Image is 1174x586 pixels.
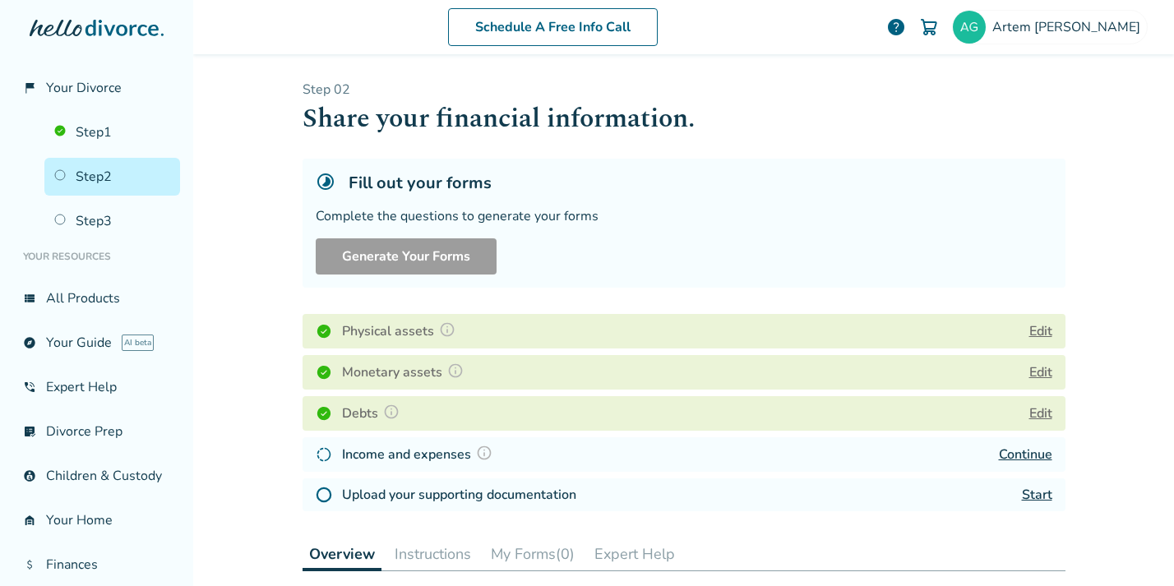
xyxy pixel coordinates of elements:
button: Generate Your Forms [316,238,497,275]
img: Completed [316,364,332,381]
img: Question Mark [447,362,464,379]
h4: Monetary assets [342,362,469,383]
a: account_childChildren & Custody [13,457,180,495]
a: help [886,17,906,37]
img: Completed [316,405,332,422]
a: attach_moneyFinances [13,546,180,584]
a: flag_2Your Divorce [13,69,180,107]
a: Continue [999,445,1052,464]
img: Question Mark [439,321,455,338]
p: Step 0 2 [303,81,1065,99]
li: Your Resources [13,240,180,273]
span: phone_in_talk [23,381,36,394]
button: Edit [1029,362,1052,382]
a: Step3 [44,202,180,240]
h5: Fill out your forms [349,172,492,194]
a: list_alt_checkDivorce Prep [13,413,180,450]
img: Question Mark [476,445,492,461]
span: garage_home [23,514,36,527]
iframe: Chat Widget [1092,507,1174,586]
span: Artem [PERSON_NAME] [992,18,1147,36]
a: view_listAll Products [13,279,180,317]
h4: Upload your supporting documentation [342,485,576,505]
a: Step1 [44,113,180,151]
a: Start [1022,486,1052,504]
h4: Debts [342,403,404,424]
span: Your Divorce [46,79,122,97]
h1: Share your financial information. [303,99,1065,139]
div: Complete the questions to generate your forms [316,207,1052,225]
button: Edit [1029,321,1052,341]
h4: Income and expenses [342,444,497,465]
button: Edit [1029,404,1052,423]
a: Step2 [44,158,180,196]
img: Question Mark [383,404,400,420]
div: Виджет чата [1092,507,1174,586]
button: Expert Help [588,538,682,570]
span: list_alt_check [23,425,36,438]
span: AI beta [122,335,154,351]
button: My Forms(0) [484,538,581,570]
h4: Physical assets [342,321,460,342]
img: Completed [316,323,332,339]
span: explore [23,336,36,349]
a: phone_in_talkExpert Help [13,368,180,406]
img: artygoldman@wonderfamily.com [953,11,986,44]
span: attach_money [23,558,36,571]
a: exploreYour GuideAI beta [13,324,180,362]
a: Schedule A Free Info Call [448,8,658,46]
span: view_list [23,292,36,305]
img: Not Started [316,487,332,503]
a: garage_homeYour Home [13,501,180,539]
img: Cart [919,17,939,37]
span: flag_2 [23,81,36,95]
button: Instructions [388,538,478,570]
button: Overview [303,538,381,571]
img: In Progress [316,446,332,463]
span: account_child [23,469,36,482]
